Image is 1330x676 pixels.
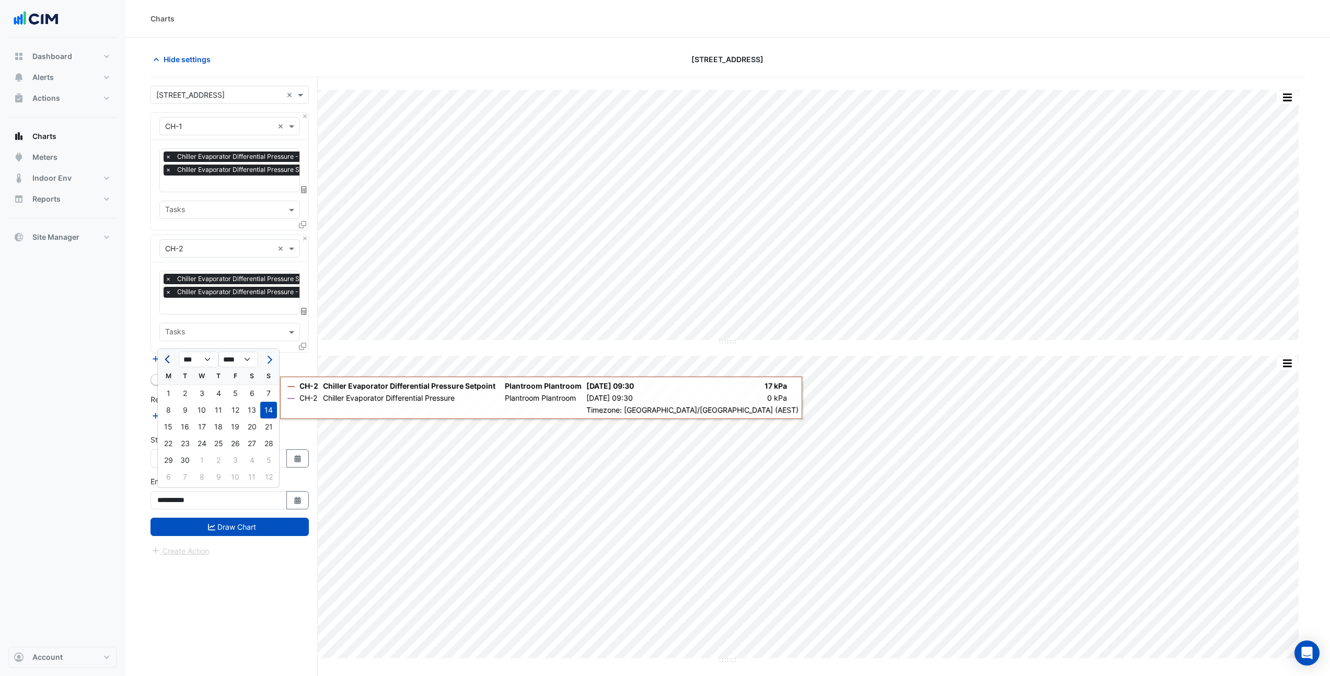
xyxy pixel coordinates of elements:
label: End Date [151,476,182,487]
button: Hide settings [151,50,217,68]
div: W [193,368,210,384]
span: × [164,165,173,175]
div: Monday, September 29, 2025 [160,452,177,469]
div: Wednesday, October 1, 2025 [193,452,210,469]
div: Friday, September 12, 2025 [227,402,244,418]
fa-icon: Select Date [293,496,303,505]
span: Clear [286,89,295,100]
div: 29 [160,452,177,469]
div: Open Intercom Messenger [1294,640,1320,666]
div: 4 [210,385,227,402]
div: Tuesday, September 23, 2025 [177,435,193,452]
div: 19 [227,418,244,435]
button: Add Reference Line [151,410,228,422]
div: Saturday, September 20, 2025 [244,418,260,435]
div: 10 [227,469,244,485]
div: M [160,368,177,384]
div: Thursday, October 9, 2025 [210,469,227,485]
div: 5 [227,385,244,402]
div: Friday, September 26, 2025 [227,435,244,452]
select: Select month [179,352,218,367]
app-icon: Site Manager [14,232,24,242]
span: Hide settings [164,54,211,65]
div: Wednesday, September 17, 2025 [193,418,210,435]
div: 1 [160,385,177,402]
div: F [227,368,244,384]
div: 8 [160,402,177,418]
div: 18 [210,418,227,435]
span: Clear [277,243,286,254]
div: 23 [177,435,193,452]
div: 1 [193,452,210,469]
button: Previous month [162,351,175,368]
div: Monday, October 6, 2025 [160,469,177,485]
div: T [210,368,227,384]
div: Friday, October 3, 2025 [227,452,244,469]
div: Saturday, September 13, 2025 [244,402,260,418]
div: Sunday, September 28, 2025 [260,435,277,452]
span: Choose Function [299,185,309,194]
span: Account [32,652,63,662]
span: × [164,274,173,284]
button: Dashboard [8,46,117,67]
div: Sunday, September 14, 2025 [260,402,277,418]
div: Friday, October 10, 2025 [227,469,244,485]
div: 7 [260,385,277,402]
button: More Options [1277,357,1298,370]
fa-icon: Select Date [293,454,303,463]
div: Saturday, October 4, 2025 [244,452,260,469]
span: Chiller Evaporator Differential Pressure - Plantroom, Plantroom [175,287,367,297]
button: Close [302,235,308,242]
span: Clone Favourites and Tasks from this Equipment to other Equipment [299,220,306,229]
select: Select year [218,352,258,367]
button: Add Equipment [151,353,214,365]
span: Dashboard [32,51,72,62]
span: Indoor Env [32,173,72,183]
div: 15 [160,418,177,435]
app-icon: Meters [14,152,24,162]
div: 2 [177,385,193,402]
div: 6 [160,469,177,485]
div: Tuesday, September 2, 2025 [177,385,193,402]
div: 10 [193,402,210,418]
div: 17 [193,418,210,435]
div: Friday, September 19, 2025 [227,418,244,435]
button: Close [302,113,308,120]
span: × [164,151,173,162]
app-icon: Charts [14,131,24,142]
div: 27 [244,435,260,452]
div: Wednesday, October 8, 2025 [193,469,210,485]
div: Monday, September 1, 2025 [160,385,177,402]
button: Next month [262,351,275,368]
app-escalated-ticket-create-button: Please draw the charts first [151,545,210,554]
div: Tuesday, September 30, 2025 [177,452,193,469]
button: Charts [8,126,117,147]
div: Tuesday, September 16, 2025 [177,418,193,435]
span: × [164,287,173,297]
span: Meters [32,152,57,162]
div: 9 [210,469,227,485]
app-icon: Alerts [14,72,24,83]
button: Draw Chart [151,518,309,536]
div: Wednesday, September 24, 2025 [193,435,210,452]
div: Monday, September 8, 2025 [160,402,177,418]
div: S [244,368,260,384]
div: Friday, September 5, 2025 [227,385,244,402]
div: Thursday, September 4, 2025 [210,385,227,402]
div: Tuesday, September 9, 2025 [177,402,193,418]
div: Saturday, October 11, 2025 [244,469,260,485]
div: S [260,368,277,384]
div: Thursday, September 11, 2025 [210,402,227,418]
button: Reports [8,189,117,209]
div: 3 [227,452,244,469]
div: 21 [260,418,277,435]
span: [STREET_ADDRESS] [691,54,764,65]
div: 11 [210,402,227,418]
label: Reference Lines [151,394,205,405]
div: 2 [210,452,227,469]
app-icon: Indoor Env [14,173,24,183]
div: 6 [244,385,260,402]
div: 4 [244,452,260,469]
div: 12 [227,402,244,418]
div: Wednesday, September 3, 2025 [193,385,210,402]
